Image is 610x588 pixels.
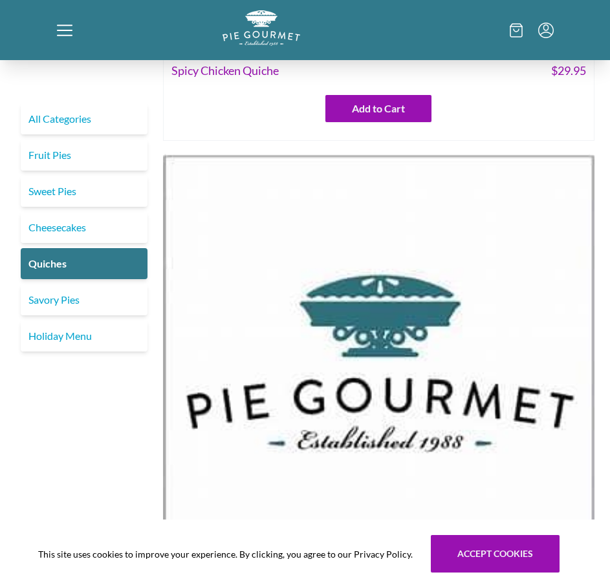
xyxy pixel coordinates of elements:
[21,248,147,279] a: Quiches
[21,212,147,243] a: Cheesecakes
[21,140,147,171] a: Fruit Pies
[223,10,300,46] img: logo
[325,95,431,122] button: Add to Cart
[171,62,279,79] span: Spicy Chicken Quiche
[538,23,554,38] button: Menu
[431,535,560,572] button: Accept cookies
[223,36,300,48] a: Logo
[352,101,405,116] span: Add to Cart
[21,176,147,207] a: Sweet Pies
[38,547,413,561] span: This site uses cookies to improve your experience. By clicking, you agree to our Privacy Policy.
[21,103,147,134] a: All Categories
[163,154,594,585] img: Spinach Artichoke Quiche
[21,320,147,352] a: Holiday Menu
[551,62,586,79] span: $ 29.95
[21,284,147,315] a: Savory Pies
